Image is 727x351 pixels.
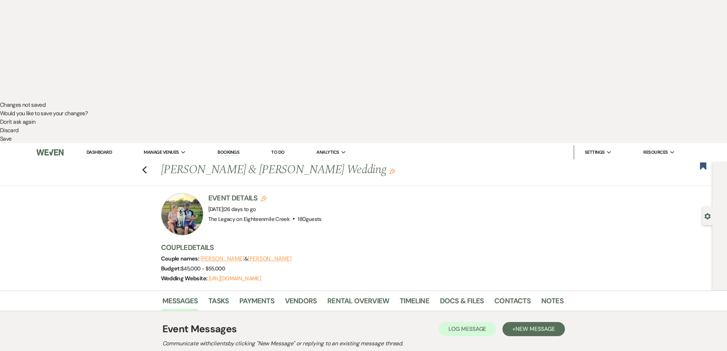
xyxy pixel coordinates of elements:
[440,295,484,311] a: Docs & Files
[201,256,244,262] button: [PERSON_NAME]
[217,149,239,156] a: Bookings
[208,206,256,213] span: [DATE]
[36,145,64,160] img: Weven Logo
[400,295,429,311] a: Timeline
[224,206,256,213] span: 26 days to go
[585,149,605,156] span: Settings
[201,255,292,262] span: &
[316,149,339,156] span: Analytics
[208,295,229,311] a: Tasks
[161,275,209,282] span: Wedding Website:
[704,212,711,219] button: Open lead details
[298,216,321,223] span: 180 guests
[502,322,565,336] button: +New Message
[271,149,284,155] a: To Do
[144,149,179,156] span: Manage Venues
[439,322,496,336] button: Log Message
[223,206,256,213] span: |
[643,149,668,156] span: Resources
[541,295,564,311] a: Notes
[209,275,261,282] a: [URL][DOMAIN_NAME]
[208,193,322,203] h3: Event Details
[161,242,556,252] h3: Couple Details
[161,255,201,262] span: Couple names:
[162,339,565,348] h2: Communicate with clients by clicking "New Message" or replying to an existing message thread.
[285,295,317,311] a: Vendors
[162,295,198,311] a: Messages
[448,325,486,333] span: Log Message
[389,168,395,174] button: Edit
[162,322,237,337] h1: Event Messages
[208,216,290,223] span: The Legacy on Eighteenmile Creek
[516,325,555,333] span: New Message
[248,256,292,262] button: [PERSON_NAME]
[494,295,531,311] a: Contacts
[181,265,225,272] span: $45,000 - $55,000
[239,295,274,311] a: Payments
[161,162,477,179] h1: [PERSON_NAME] & [PERSON_NAME] Wedding
[327,295,389,311] a: Rental Overview
[161,265,181,272] span: Budget:
[87,149,112,155] a: Dashboard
